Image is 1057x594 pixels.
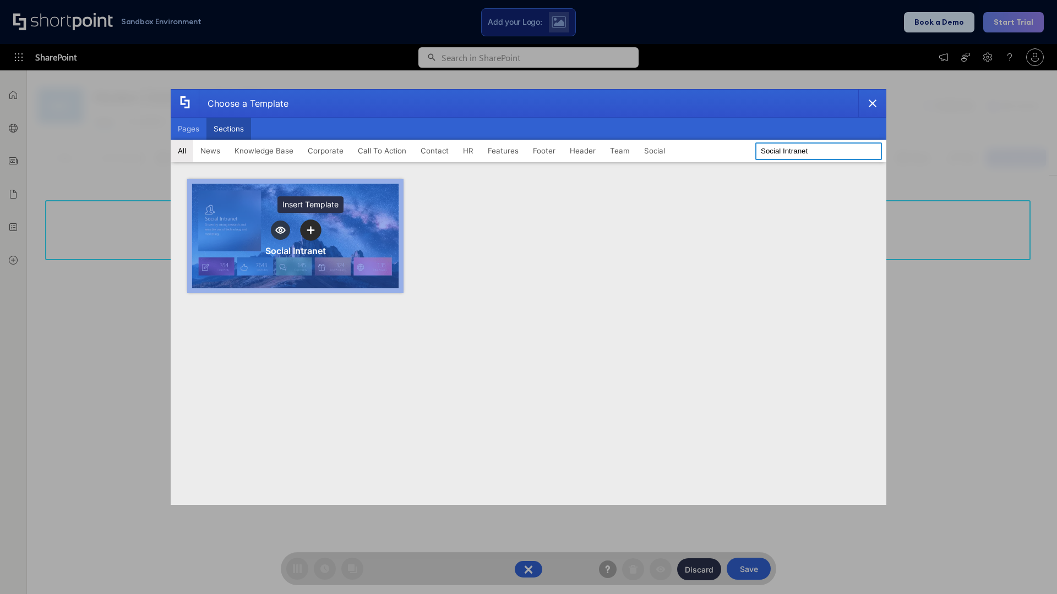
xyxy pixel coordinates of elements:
button: Corporate [301,140,351,162]
button: Social [637,140,672,162]
button: Sections [206,118,251,140]
div: template selector [171,89,886,505]
button: Pages [171,118,206,140]
input: Search [755,142,882,160]
div: Choose a Template [199,90,288,117]
iframe: Chat Widget [1002,541,1057,594]
button: Contact [413,140,456,162]
div: Social Intranet [265,245,326,256]
button: Call To Action [351,140,413,162]
button: Team [603,140,637,162]
button: Footer [526,140,563,162]
button: HR [456,140,481,162]
button: Features [481,140,526,162]
button: All [171,140,193,162]
button: Knowledge Base [227,140,301,162]
button: News [193,140,227,162]
button: Header [563,140,603,162]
